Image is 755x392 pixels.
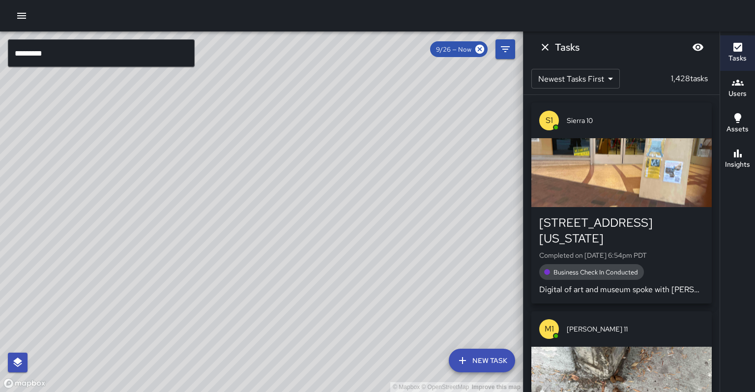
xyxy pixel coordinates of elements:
[539,250,704,260] p: Completed on [DATE] 6:54pm PDT
[720,142,755,177] button: Insights
[430,45,477,54] span: 9/26 — Now
[545,323,554,335] p: M1
[720,35,755,71] button: Tasks
[535,37,555,57] button: Dismiss
[725,159,750,170] h6: Insights
[539,284,704,296] p: Digital of art and museum spoke with [PERSON_NAME]
[667,73,712,85] p: 1,428 tasks
[531,69,620,89] div: Newest Tasks First
[430,41,488,57] div: 9/26 — Now
[688,37,708,57] button: Blur
[567,116,704,125] span: Sierra 10
[720,71,755,106] button: Users
[449,349,515,372] button: New Task
[555,39,580,55] h6: Tasks
[728,53,747,64] h6: Tasks
[720,106,755,142] button: Assets
[539,215,704,246] div: [STREET_ADDRESS][US_STATE]
[495,39,515,59] button: Filters
[728,89,747,99] h6: Users
[726,124,749,135] h6: Assets
[531,103,712,303] button: S1Sierra 10[STREET_ADDRESS][US_STATE]Completed on [DATE] 6:54pm PDTBusiness Check In ConductedDig...
[567,324,704,334] span: [PERSON_NAME] 11
[546,115,553,126] p: S1
[548,268,644,276] span: Business Check In Conducted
